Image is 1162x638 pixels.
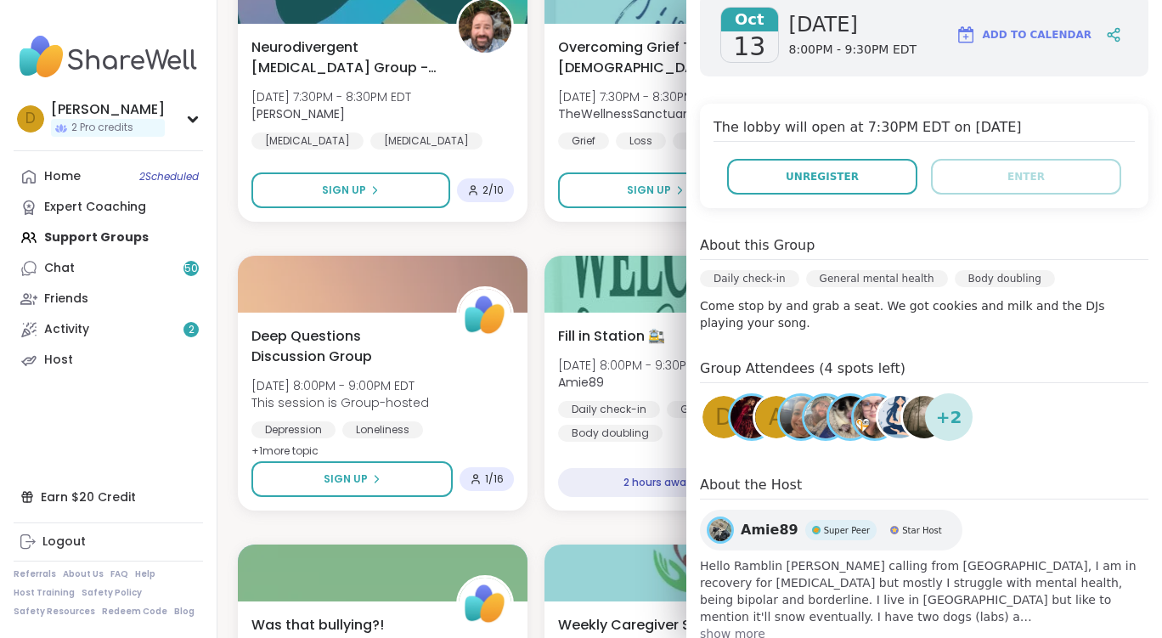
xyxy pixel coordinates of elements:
img: ShareWell Nav Logo [14,27,203,87]
a: Safety Policy [82,587,142,599]
div: Logout [42,534,86,550]
span: Was that bullying?! [251,615,384,635]
span: Overcoming Grief Through [DEMOGRAPHIC_DATA]: Sanctuary Circle [558,37,744,78]
img: PinkOnyx [829,396,871,438]
div: Home [44,168,81,185]
button: Sign Up [251,461,453,497]
div: Friends [44,291,88,308]
img: Amie89 [709,519,731,541]
div: Grief [558,133,609,150]
span: Add to Calendar [983,27,1091,42]
a: Chat50 [14,253,203,284]
div: Daily check-in [558,401,660,418]
button: Sign Up [251,172,450,208]
p: Come stop by and grab a seat. We got cookies and milk and the DJs playing your song. [700,297,1148,331]
div: General mental health [806,270,948,287]
a: Redeem Code [102,606,167,618]
b: TheWellnessSanctuary [558,105,694,122]
a: Friends [14,284,203,314]
a: PinkOnyx [826,393,874,441]
img: ShareWell [459,578,511,630]
img: lyssa [730,396,773,438]
div: Daily check-in [700,270,799,287]
div: Loss [616,133,666,150]
a: Referrals [14,568,56,580]
img: Star Host [890,526,899,534]
span: This session is Group-hosted [251,394,429,411]
span: D [715,401,732,434]
span: Fill in Station 🚉 [558,326,665,347]
a: Rob78_NJ [900,393,948,441]
a: Amie89Amie89Super PeerSuper PeerStar HostStar Host [700,510,962,550]
h4: The lobby will open at 7:30PM EDT on [DATE] [714,117,1135,142]
div: [MEDICAL_DATA] [251,133,364,150]
a: lyssa [728,393,776,441]
a: Logout [14,527,203,557]
span: Sign Up [627,183,671,198]
span: 2 Scheduled [139,170,199,183]
h4: About this Group [700,235,815,256]
a: Activity2 [14,314,203,345]
button: Sign Up [558,172,753,208]
span: Amie89 [741,520,798,540]
span: Oct [721,8,778,31]
a: BRandom502 [802,393,849,441]
span: Unregister [786,169,859,184]
span: Deep Questions Discussion Group [251,326,437,367]
span: Super Peer [824,524,871,537]
img: Monica2025 [780,396,822,438]
a: Safety Resources [14,606,95,618]
span: 8:00PM - 9:30PM EDT [789,42,917,59]
a: About Us [63,568,104,580]
span: [DATE] 8:00PM - 9:30PM EDT [558,357,720,374]
span: Star Host [902,524,941,537]
span: 50 [184,262,198,276]
span: [DATE] 7:30PM - 8:30PM EDT [251,88,411,105]
div: [MEDICAL_DATA] [370,133,482,150]
span: 2 Pro credits [71,121,133,135]
a: Host [14,345,203,375]
div: Expert Coaching [44,199,146,216]
a: Monica2025 [777,393,825,441]
span: Sign Up [324,471,368,487]
span: 2 / 10 [482,183,504,197]
span: [DATE] 8:00PM - 9:00PM EDT [251,377,429,394]
span: D [25,108,36,130]
b: Amie89 [558,374,604,391]
b: [PERSON_NAME] [251,105,345,122]
button: Add to Calendar [948,14,1099,55]
button: Enter [931,159,1121,195]
span: [DATE] [789,11,917,38]
span: A [769,401,784,434]
h4: Group Attendees (4 spots left) [700,359,1148,383]
div: 2 hours away! [558,468,761,497]
div: Earn $20 Credit [14,482,203,512]
span: + 2 [936,404,962,430]
div: Body doubling [955,270,1055,287]
div: Activity [44,321,89,338]
span: 13 [733,31,765,62]
a: FAQ [110,568,128,580]
span: Enter [1007,169,1045,184]
a: Blog [174,606,195,618]
span: 2 [189,323,195,337]
img: Super Peer [812,526,821,534]
button: Unregister [727,159,917,195]
img: bt7lmt [854,396,896,438]
h4: About the Host [700,475,1148,500]
img: ShareWell [459,289,511,342]
img: Jayde444 [878,396,921,438]
a: Expert Coaching [14,192,203,223]
a: Jayde444 [876,393,923,441]
div: Host [44,352,73,369]
img: Rob78_NJ [903,396,945,438]
a: Help [135,568,155,580]
a: A [753,393,800,441]
span: Neurodivergent [MEDICAL_DATA] Group - [DATE] [251,37,437,78]
div: Chat [44,260,75,277]
div: [PERSON_NAME] [51,100,165,119]
span: Sign Up [322,183,366,198]
span: [DATE] 7:30PM - 8:30PM EDT [558,88,718,105]
img: ShareWell Logomark [956,25,976,45]
div: Loneliness [342,421,423,438]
